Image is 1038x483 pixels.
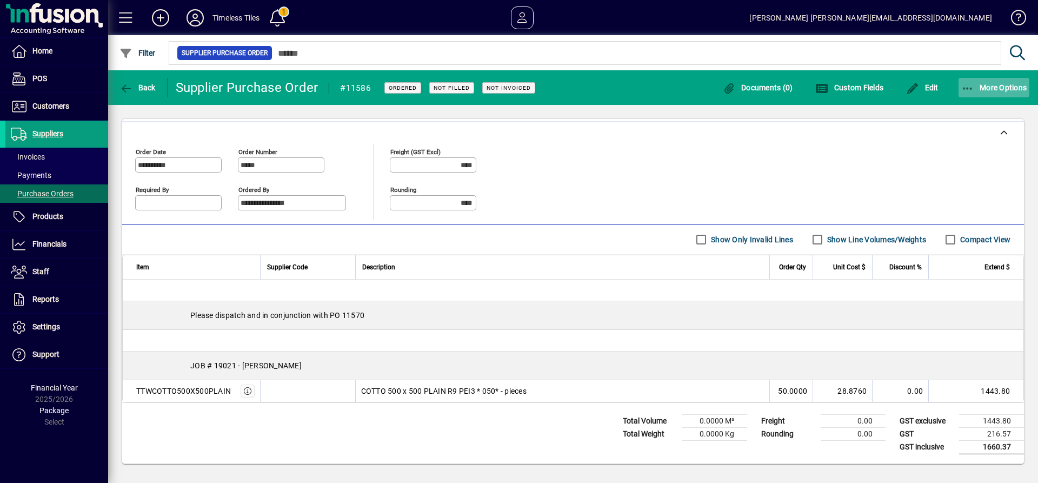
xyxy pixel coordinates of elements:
[617,414,682,427] td: Total Volume
[961,83,1027,92] span: More Options
[238,186,269,193] mat-label: Ordered by
[5,148,108,166] a: Invoices
[709,234,793,245] label: Show Only Invalid Lines
[32,267,49,276] span: Staff
[32,47,52,55] span: Home
[756,427,821,440] td: Rounding
[959,427,1024,440] td: 216.57
[5,166,108,184] a: Payments
[821,414,886,427] td: 0.00
[31,383,78,392] span: Financial Year
[390,186,416,193] mat-label: Rounding
[959,414,1024,427] td: 1443.80
[5,259,108,286] a: Staff
[959,440,1024,454] td: 1660.37
[984,261,1010,273] span: Extend $
[32,102,69,110] span: Customers
[5,286,108,313] a: Reports
[434,84,470,91] span: Not Filled
[723,83,793,92] span: Documents (0)
[123,301,1023,329] div: Please dispatch and in conjunction with PO 11570
[749,9,992,27] div: [PERSON_NAME] [PERSON_NAME][EMAIL_ADDRESS][DOMAIN_NAME]
[32,212,63,221] span: Products
[872,380,928,402] td: 0.00
[815,83,883,92] span: Custom Fields
[894,427,959,440] td: GST
[143,8,178,28] button: Add
[5,93,108,120] a: Customers
[813,380,872,402] td: 28.8760
[5,231,108,258] a: Financials
[11,153,45,161] span: Invoices
[903,78,941,97] button: Edit
[362,261,395,273] span: Description
[117,43,158,63] button: Filter
[32,295,59,303] span: Reports
[176,79,318,96] div: Supplier Purchase Order
[32,322,60,331] span: Settings
[769,380,813,402] td: 50.0000
[617,427,682,440] td: Total Weight
[136,261,149,273] span: Item
[5,314,108,341] a: Settings
[340,80,371,97] div: #11586
[136,186,169,193] mat-label: Required by
[136,386,231,396] div: TTWCOTTO500X500PLAIN
[5,203,108,230] a: Products
[825,234,926,245] label: Show Line Volumes/Weights
[212,9,259,27] div: Timeless Tiles
[958,234,1010,245] label: Compact View
[123,352,1023,380] div: JOB # 19021 - [PERSON_NAME]
[682,414,747,427] td: 0.0000 M³
[32,74,47,83] span: POS
[5,38,108,65] a: Home
[361,386,527,396] span: COTTO 500 x 500 PLAIN R9 PEI3 * 050* - pieces
[267,261,308,273] span: Supplier Code
[906,83,939,92] span: Edit
[32,240,66,248] span: Financials
[889,261,922,273] span: Discount %
[821,427,886,440] td: 0.00
[32,129,63,138] span: Suppliers
[894,440,959,454] td: GST inclusive
[894,414,959,427] td: GST exclusive
[119,49,156,57] span: Filter
[779,261,806,273] span: Order Qty
[39,406,69,415] span: Package
[136,148,166,155] mat-label: Order date
[5,341,108,368] a: Support
[682,427,747,440] td: 0.0000 Kg
[11,171,51,180] span: Payments
[178,8,212,28] button: Profile
[238,148,277,155] mat-label: Order number
[390,148,441,155] mat-label: Freight (GST excl)
[108,78,168,97] app-page-header-button: Back
[11,189,74,198] span: Purchase Orders
[389,84,417,91] span: Ordered
[959,78,1030,97] button: More Options
[5,65,108,92] a: POS
[813,78,886,97] button: Custom Fields
[5,184,108,203] a: Purchase Orders
[487,84,531,91] span: Not Invoiced
[1003,2,1024,37] a: Knowledge Base
[182,48,268,58] span: Supplier Purchase Order
[756,414,821,427] td: Freight
[117,78,158,97] button: Back
[928,380,1023,402] td: 1443.80
[833,261,866,273] span: Unit Cost $
[32,350,59,359] span: Support
[119,83,156,92] span: Back
[720,78,796,97] button: Documents (0)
